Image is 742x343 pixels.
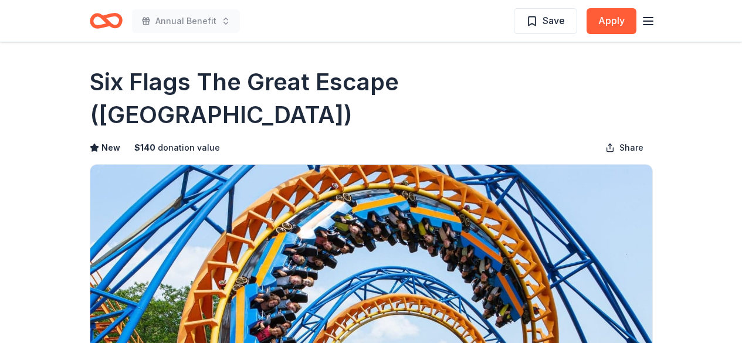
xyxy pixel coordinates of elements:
[90,7,123,35] a: Home
[101,141,120,155] span: New
[155,14,216,28] span: Annual Benefit
[619,141,643,155] span: Share
[158,141,220,155] span: donation value
[587,8,636,34] button: Apply
[596,136,653,159] button: Share
[132,9,240,33] button: Annual Benefit
[134,141,155,155] span: $ 140
[514,8,577,34] button: Save
[90,66,653,131] h1: Six Flags The Great Escape ([GEOGRAPHIC_DATA])
[543,13,565,28] span: Save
